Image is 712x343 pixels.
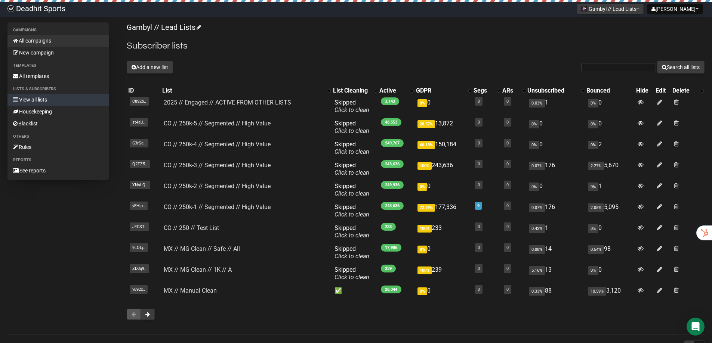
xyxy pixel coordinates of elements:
li: Campaigns [7,26,109,35]
td: 177,336 [414,200,472,221]
button: Gambyl // Lead Lists [577,4,644,14]
button: Add a new list [127,61,173,74]
span: 28.57% [417,120,435,128]
a: All campaigns [7,35,109,47]
td: 5,670 [585,159,635,180]
td: ✅ [332,284,378,297]
td: 176 [526,159,585,180]
span: 48,553 [381,118,401,126]
span: 0.43% [529,224,545,233]
th: Edit: No sort applied, sorting is disabled [654,85,671,96]
a: 0 [478,183,480,187]
th: ID: No sort applied, sorting is disabled [127,85,161,96]
span: 100% [417,266,432,274]
span: JECST.. [130,222,149,231]
span: 249,936 [381,181,404,189]
a: 0 [478,162,480,166]
a: MX // MG Clean // 1K // A [164,266,232,273]
span: 72.79% [417,204,435,212]
a: 0 [478,224,480,229]
a: See reports [7,165,109,177]
a: Click to clean [335,127,369,134]
a: Click to clean [335,148,369,155]
span: 3,143 [381,97,399,105]
td: 0 [414,180,472,200]
a: New campaign [7,47,109,59]
li: Others [7,132,109,141]
a: 0 [506,141,509,146]
td: 0 [585,263,635,284]
a: Click to clean [335,106,369,113]
div: GDPR [416,87,465,94]
span: 0% [588,99,598,107]
div: Active [379,87,407,94]
td: 1 [585,180,635,200]
a: Blacklist [7,118,109,130]
span: Skipped [335,141,369,155]
a: 0 [506,287,509,292]
th: List Cleaning: No sort applied, activate to apply an ascending sort [332,85,378,96]
span: 0% [588,120,598,128]
span: 233 [381,223,396,231]
h2: Subscriber lists [127,39,705,53]
span: 26,344 [381,286,401,293]
a: 0 [506,266,509,271]
button: [PERSON_NAME] [647,4,703,14]
td: 5,095 [585,200,635,221]
td: 0 [414,96,472,117]
th: ARs: No sort applied, activate to apply an ascending sort [501,85,526,96]
a: 0 [478,99,480,104]
span: Skipped [335,120,369,134]
span: G3rSa.. [130,139,148,147]
a: Gambyl // Lead Lists [127,23,200,32]
span: 100% [417,225,432,233]
span: 0.07% [529,203,545,212]
div: Hide [636,87,653,94]
li: Reports [7,156,109,165]
td: 13 [526,263,585,284]
span: 0.08% [529,245,545,254]
span: 0% [529,141,539,149]
a: 0 [506,120,509,125]
span: 5.16% [529,266,545,275]
span: v892x.. [130,285,148,294]
td: 233 [414,221,472,242]
a: CO // 250k-3 // Segmented // High Value [164,162,271,169]
span: 0% [417,183,427,191]
th: GDPR: No sort applied, activate to apply an ascending sort [414,85,472,96]
th: Segs: No sort applied, activate to apply an ascending sort [472,85,501,96]
span: Skipped [335,245,369,260]
a: 2025 // Engaged // ACTIVE FROM OTHER LISTS [164,99,291,106]
td: 2 [585,138,635,159]
span: 0% [529,120,539,128]
a: 0 [478,120,480,125]
td: 88 [526,284,585,297]
span: vFHlp.. [130,202,148,210]
a: CO // 250k-5 // Segmented // High Value [164,120,271,127]
span: 60.13% [417,141,435,149]
span: 9LQLj.. [130,243,148,252]
span: 0% [588,224,598,233]
span: 100% [417,162,432,170]
td: 0 [414,242,472,263]
span: Skipped [335,162,369,176]
div: List Cleaning [333,87,370,94]
td: 14 [526,242,585,263]
div: Segs [474,87,493,94]
span: 0% [417,99,427,107]
th: List: No sort applied, activate to apply an ascending sort [161,85,332,96]
span: 239 [381,265,396,272]
a: View all lists [7,94,109,106]
div: Delete [672,87,697,94]
th: Active: No sort applied, activate to apply an ascending sort [378,85,415,96]
a: 0 [506,203,509,208]
span: st4aU.. [130,118,148,127]
th: Delete: No sort applied, activate to apply an ascending sort [671,85,705,96]
th: Bounced: No sort applied, sorting is disabled [585,85,635,96]
span: YNsLQ.. [130,181,150,189]
div: Bounced [586,87,633,94]
a: 0 [478,266,480,271]
a: 0 [478,287,480,292]
td: 98 [585,242,635,263]
a: Click to clean [335,190,369,197]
